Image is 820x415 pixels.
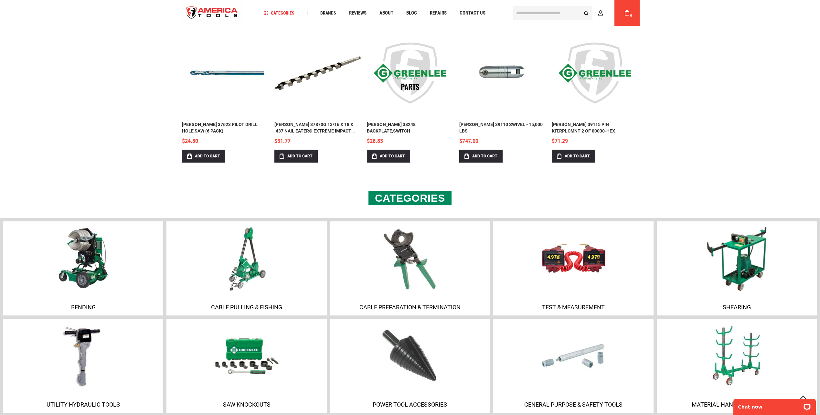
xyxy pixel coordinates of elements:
[367,121,453,134] a: [PERSON_NAME] 38248 BACKPLATE,SWITCH
[403,9,420,17] a: Blog
[493,319,653,413] a: General Purpose & Safety Tools General Purpose & Safety Tools
[332,304,488,311] p: Cable Preparation & Termination
[168,304,325,311] p: Cable Pulling & Fishing
[182,121,269,134] a: [PERSON_NAME] 37623 PILOT DRILL HOLE SAW (6 PACK)
[704,324,769,388] img: Material Handling & Storage
[5,401,162,408] p: Utility Hydraulic Tools
[378,324,442,388] img: Power Tool Accessories
[459,121,546,134] a: [PERSON_NAME] 39110 SWIVEL - 15,000 LBS
[166,221,326,315] a: Cable Pulling & Fishing Cable Pulling & Fishing
[166,319,326,413] a: Saw Knockouts Saw Knockouts
[552,150,595,163] button: Add to Cart
[630,14,632,17] span: 0
[263,11,294,15] span: Categories
[368,191,452,205] h2: Categories
[214,226,279,291] img: Cable Pulling & Fishing
[330,221,490,315] a: Cable Preparation & Termination Cable Preparation & Termination
[349,11,367,16] span: Reviews
[332,401,488,408] p: Power Tool Accessories
[552,30,638,116] a: View Product
[330,319,490,413] a: Power Tool Accessories Power Tool Accessories
[367,150,410,163] button: Add to Cart
[317,9,339,17] a: Brands
[565,154,590,158] span: Add to Cart
[367,138,383,144] span: $28.83
[658,401,815,408] p: Material Handling & Storage
[346,9,369,17] a: Reviews
[427,9,450,17] a: Repairs
[493,221,653,315] a: Test & Measurement Test & Measurement
[274,150,318,163] button: Add to Cart
[380,154,405,158] span: Add to Cart
[51,226,116,291] img: Bending
[459,138,478,144] span: $747.00
[378,226,442,291] img: Cable Preparation & Termination
[3,221,163,315] a: Bending Bending
[51,324,116,388] img: Utility Hydraulic Tools
[658,304,815,311] p: Shearing
[320,11,336,15] span: Brands
[459,30,546,116] a: View Product
[182,30,269,116] a: View Product
[274,30,361,116] a: View Product
[406,11,417,16] span: Blog
[729,395,820,415] iframe: LiveChat chat widget
[181,1,243,25] img: America Tools
[552,138,568,144] span: $71.29
[182,138,198,144] span: $24.80
[5,304,162,311] p: Bending
[541,324,606,388] img: General Purpose & Safety Tools
[457,9,488,17] a: Contact Us
[430,11,447,16] span: Repairs
[495,304,652,311] p: Test & Measurement
[460,11,485,16] span: Contact Us
[168,401,325,408] p: Saw Knockouts
[274,138,291,144] span: $51.77
[377,9,396,17] a: About
[702,224,772,293] img: Shearing
[472,154,497,158] span: Add to Cart
[3,319,163,413] a: Utility Hydraulic Tools Utility Hydraulic Tools
[274,121,361,134] a: [PERSON_NAME] 37870G 13/16 X 18 X .437 NAIL EATER® EXTREME IMPACT BITS
[195,154,220,158] span: Add to Cart
[657,221,817,315] a: Shearing Shearing
[182,150,225,163] button: Add to Cart
[459,150,503,163] button: Add to Cart
[261,9,297,17] a: Categories
[367,30,453,116] a: View Product
[287,154,313,158] span: Add to Cart
[657,319,817,413] a: Material Handling & Storage Material Handling & Storage
[214,324,279,388] img: Saw Knockouts
[379,11,393,16] span: About
[541,226,606,291] img: Test & Measurement
[181,1,243,25] a: store logo
[580,7,592,19] button: Search
[552,121,638,134] a: [PERSON_NAME] 39115 PIN KIT,RPLCMNT 2 OF 00030-HEX
[495,401,652,408] p: General Purpose & Safety Tools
